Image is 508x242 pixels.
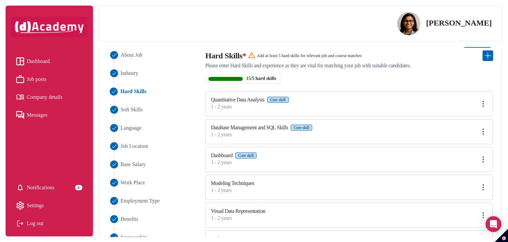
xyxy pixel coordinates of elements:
[211,236,254,242] label: Python Programming
[211,103,416,111] label: 1 - 2 years
[16,202,24,210] img: setting
[248,51,256,59] img: ...
[479,211,487,219] img: edit
[211,208,265,214] label: Visual Data Representation
[121,233,147,241] span: Sponsorship
[121,124,142,132] span: Language
[16,57,24,65] img: Dashboard icon
[108,124,197,132] li: Close
[108,106,197,114] li: Close
[27,110,47,120] span: Messages
[27,74,46,84] span: Job posts
[121,106,143,114] span: Soft Skills
[27,201,44,211] span: Settings
[16,219,24,227] img: Log out
[16,74,82,84] a: Job posts iconJob posts
[121,215,138,223] span: Benefits
[108,179,197,187] li: Close
[120,88,147,95] span: Hard Skills
[108,160,197,168] li: Close
[121,160,146,168] span: Base Salary
[211,158,416,166] label: 1 - 2 years
[251,76,276,82] span: /5 hard skills
[16,184,24,192] img: setting
[495,229,508,242] button: Set cookie preferences
[108,69,197,77] li: Close
[121,197,160,205] span: Employment Type
[108,88,198,95] li: Close
[294,125,309,130] div: Core skill
[110,124,118,132] img: ...
[121,179,145,187] span: Work Place
[27,92,63,102] span: Company details
[27,56,50,66] span: Dashboard
[484,52,492,60] img: add
[11,17,88,37] img: dAcademy
[211,97,265,103] label: Quantitative Data Analysis
[108,233,197,241] li: Close
[211,125,288,131] label: Database Management and SQL Skills
[211,186,416,194] label: 1 - 2 years
[110,179,118,187] img: ...
[211,152,233,158] label: Dashboard
[479,100,487,108] img: edit
[211,214,416,222] label: 1 - 2 years
[75,185,82,190] div: 8
[479,183,487,191] img: edit
[16,92,82,102] a: Company details iconCompany details
[108,142,197,150] li: Close
[479,155,487,163] img: edit
[238,153,254,158] div: Core skill
[108,215,197,223] li: Close
[110,160,118,168] img: ...
[110,69,118,77] img: ...
[110,215,118,223] img: ...
[110,233,118,241] img: ...
[16,218,82,228] div: Log out
[246,76,251,82] span: 15
[479,128,487,136] img: edit
[108,197,197,205] li: Close
[397,12,420,35] img: Profile
[110,197,118,205] img: ...
[257,52,362,59] div: Add at least 5 hard skills for relevant job and course matches
[110,106,118,114] img: ...
[426,19,492,27] p: [PERSON_NAME]
[110,142,118,150] img: ...
[121,142,148,150] span: Job Location
[16,111,24,119] img: Messages icon
[486,216,501,232] div: Open Intercom Messenger
[205,62,493,69] p: Please enter Hard Skills and experience as they are vital for matching your job with suitable can...
[211,131,416,139] label: 1 - 2 years
[109,88,117,95] img: ...
[121,51,143,59] span: About Job
[16,93,24,101] img: Company details icon
[16,75,24,83] img: Job posts icon
[108,51,197,59] li: Close
[16,110,82,120] a: Messages iconMessages
[16,56,82,66] a: Dashboard iconDashboard
[205,50,246,61] label: Hard Skills
[110,51,118,59] img: ...
[121,69,138,77] span: Industry
[211,180,254,186] label: Modeling Techniques
[270,97,286,102] div: Core skill
[27,183,55,193] span: Notifications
